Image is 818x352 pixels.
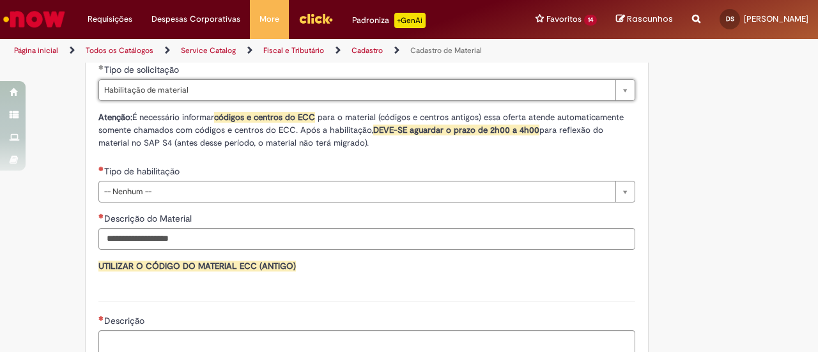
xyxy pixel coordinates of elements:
[88,13,132,26] span: Requisições
[263,45,324,56] a: Fiscal e Tributário
[627,13,673,25] span: Rascunhos
[98,112,132,123] strong: Atenção:
[104,64,181,75] span: Tipo de solicitação
[98,166,104,171] span: Necessários
[14,45,58,56] a: Página inicial
[98,213,104,218] span: Necessários
[214,112,315,123] span: códigos e centros do ECC
[352,13,426,28] div: Padroniza
[98,316,104,321] span: Necessários
[584,15,597,26] span: 14
[181,45,236,56] a: Service Catalog
[98,228,635,250] input: Descrição do Material
[394,13,426,28] p: +GenAi
[104,181,609,202] span: -- Nenhum --
[98,112,624,148] span: É necessário informar para o material (códigos e centros antigos) essa oferta atende automaticame...
[104,213,194,224] span: Descrição do Material
[298,9,333,28] img: click_logo_yellow_360x200.png
[98,261,296,272] span: UTILIZAR O CÓDIGO DO MATERIAL ECC (ANTIGO)
[10,39,536,63] ul: Trilhas de página
[410,45,482,56] a: Cadastro de Material
[259,13,279,26] span: More
[104,315,147,326] span: Descrição
[744,13,808,24] span: [PERSON_NAME]
[86,45,153,56] a: Todos os Catálogos
[98,65,104,70] span: Obrigatório Preenchido
[1,6,67,32] img: ServiceNow
[151,13,240,26] span: Despesas Corporativas
[104,80,609,100] span: Habilitação de material
[351,45,383,56] a: Cadastro
[546,13,582,26] span: Favoritos
[616,13,673,26] a: Rascunhos
[373,125,539,135] strong: DEVE-SE aguardar o prazo de 2h00 a 4h00
[104,165,182,177] span: Tipo de habilitação
[726,15,734,23] span: DS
